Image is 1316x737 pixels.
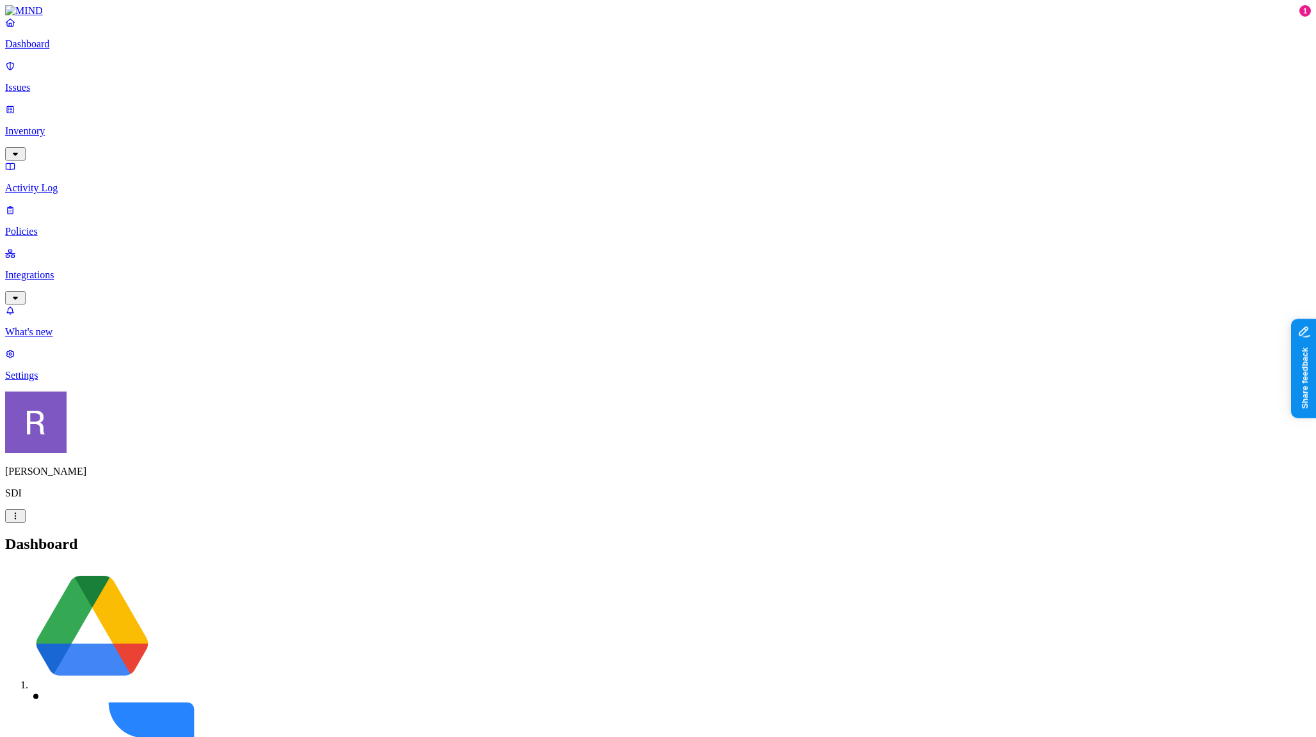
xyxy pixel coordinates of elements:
p: Integrations [5,269,1311,281]
a: Settings [5,348,1311,381]
p: [PERSON_NAME] [5,466,1311,477]
p: Settings [5,370,1311,381]
a: Inventory [5,104,1311,159]
img: svg%3e [31,566,154,688]
p: Policies [5,226,1311,237]
a: What's new [5,305,1311,338]
p: What's new [5,326,1311,338]
p: SDI [5,487,1311,499]
a: Policies [5,204,1311,237]
img: MIND [5,5,43,17]
a: Dashboard [5,17,1311,50]
a: Integrations [5,248,1311,303]
p: Dashboard [5,38,1311,50]
p: Issues [5,82,1311,93]
h2: Dashboard [5,535,1311,553]
a: MIND [5,5,1311,17]
div: 1 [1299,5,1311,17]
p: Inventory [5,125,1311,137]
img: Rich Thompson [5,392,67,453]
a: Issues [5,60,1311,93]
a: Activity Log [5,161,1311,194]
p: Activity Log [5,182,1311,194]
